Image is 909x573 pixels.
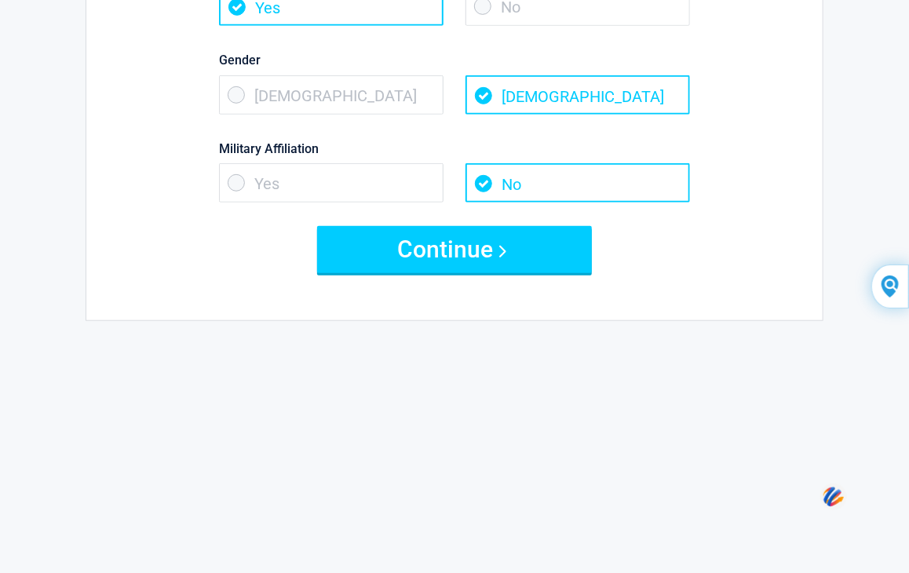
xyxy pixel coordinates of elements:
span: [DEMOGRAPHIC_DATA] [465,75,690,115]
button: Continue [317,226,592,273]
span: No [465,163,690,203]
span: Yes [219,163,444,203]
label: Military Affiliation [219,138,690,159]
img: svg+xml;base64,PHN2ZyB3aWR0aD0iNDQiIGhlaWdodD0iNDQiIHZpZXdCb3g9IjAgMCA0NCA0NCIgZmlsbD0ibm9uZSIgeG... [820,483,847,512]
span: [DEMOGRAPHIC_DATA] [219,75,444,115]
label: Gender [219,49,690,71]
